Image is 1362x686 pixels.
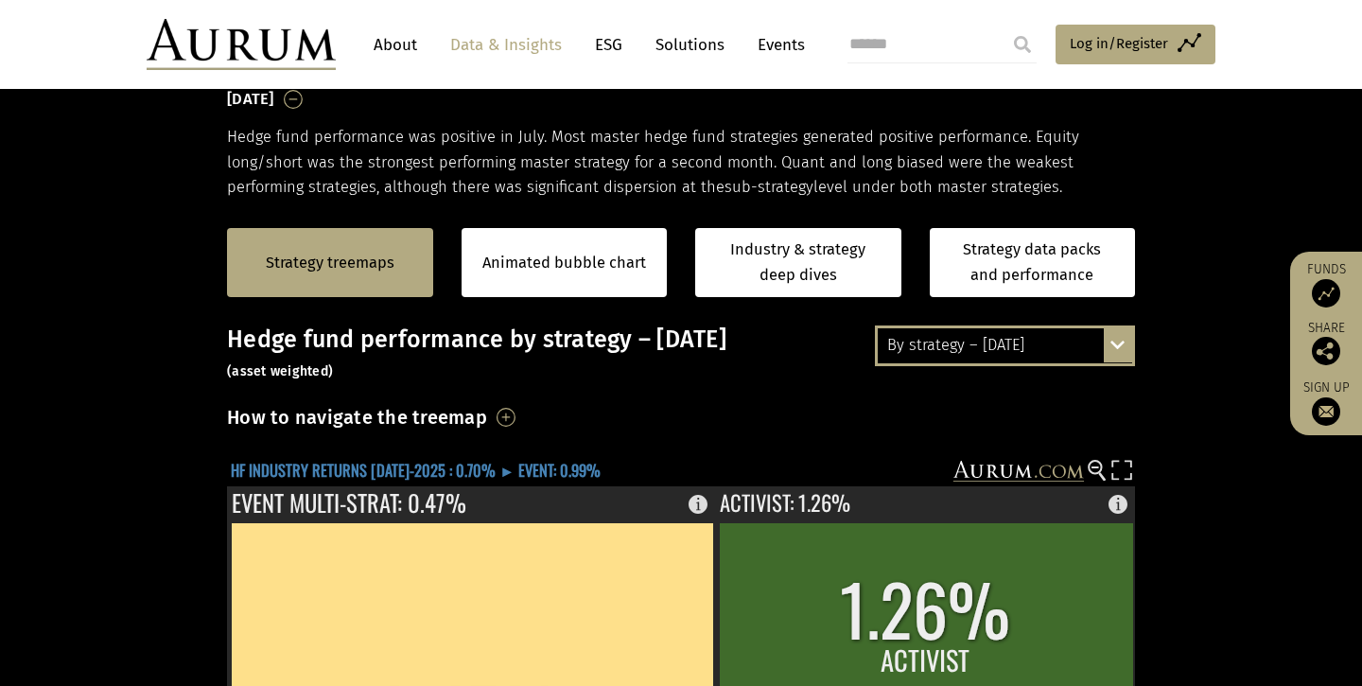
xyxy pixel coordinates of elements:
div: By strategy – [DATE] [878,328,1132,362]
a: Data & Insights [441,27,571,62]
p: Hedge fund performance was positive in July. Most master hedge fund strategies generated positive... [227,125,1135,200]
a: Industry & strategy deep dives [695,228,901,297]
a: ESG [585,27,632,62]
span: sub-strategy [725,178,813,196]
img: Share this post [1312,337,1340,365]
a: Events [748,27,805,62]
a: Strategy data packs and performance [930,228,1136,297]
img: Access Funds [1312,279,1340,308]
a: Solutions [646,27,734,62]
a: About [364,27,427,62]
a: Sign up [1300,379,1353,426]
a: Funds [1300,261,1353,308]
a: Strategy treemaps [266,251,394,275]
a: Animated bubble chart [482,251,646,275]
h3: How to navigate the treemap [227,401,487,433]
span: Log in/Register [1070,32,1168,55]
input: Submit [1004,26,1041,63]
img: Aurum [147,19,336,70]
h3: [DATE] [227,85,274,114]
a: Log in/Register [1056,25,1215,64]
img: Sign up to our newsletter [1312,397,1340,426]
div: Share [1300,322,1353,365]
small: (asset weighted) [227,363,333,379]
h3: Hedge fund performance by strategy – [DATE] [227,325,1135,382]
